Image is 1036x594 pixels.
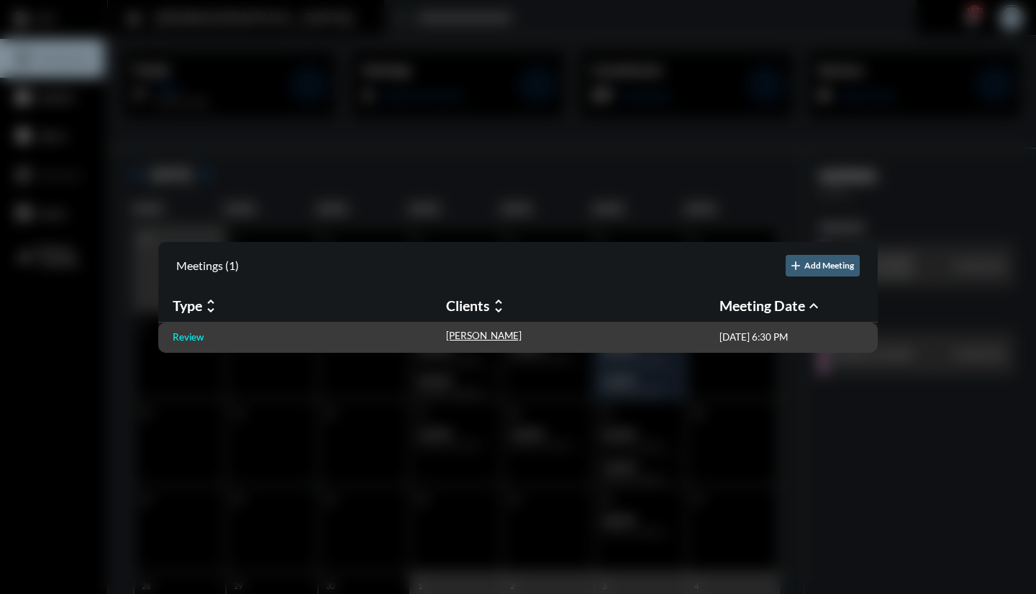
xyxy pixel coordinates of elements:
[173,297,202,314] h2: Type
[719,297,805,314] h2: Meeting Date
[805,297,822,315] mat-icon: expand_less
[490,297,507,315] mat-icon: unfold_more
[446,297,490,314] h2: Clients
[202,297,219,315] mat-icon: unfold_more
[173,331,204,343] p: Review
[789,258,803,273] mat-icon: add
[176,258,239,272] h2: Meetings (1)
[786,255,860,276] button: Add Meeting
[719,331,788,343] p: [DATE] 6:30 PM
[446,330,522,341] p: [PERSON_NAME]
